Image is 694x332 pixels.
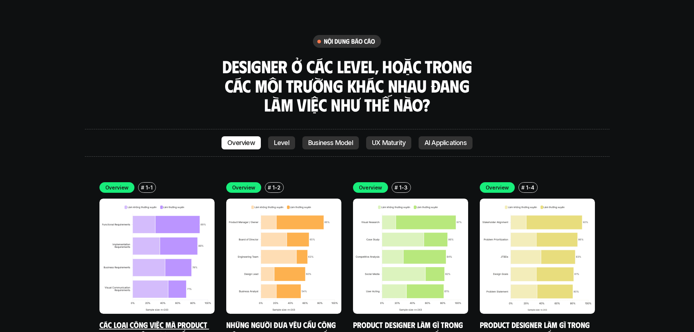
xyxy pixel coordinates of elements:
[227,139,255,147] p: Overview
[221,136,261,149] a: Overview
[141,185,144,190] h6: #
[366,136,411,149] a: UX Maturity
[521,185,525,190] h6: #
[395,185,398,190] h6: #
[419,136,473,149] a: AI Applications
[232,184,256,191] p: Overview
[272,184,280,191] p: 1-2
[302,136,359,149] a: Business Model
[268,136,295,149] a: Level
[399,184,407,191] p: 1-3
[359,184,383,191] p: Overview
[105,184,129,191] p: Overview
[268,185,271,190] h6: #
[146,184,152,191] p: 1-1
[324,37,375,46] h6: nội dung báo cáo
[486,184,509,191] p: Overview
[372,139,405,147] p: UX Maturity
[220,57,475,114] h3: Designer ở các level, hoặc trong các môi trường khác nhau đang làm việc như thế nào?
[424,139,467,147] p: AI Applications
[308,139,353,147] p: Business Model
[274,139,289,147] p: Level
[526,184,534,191] p: 1-4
